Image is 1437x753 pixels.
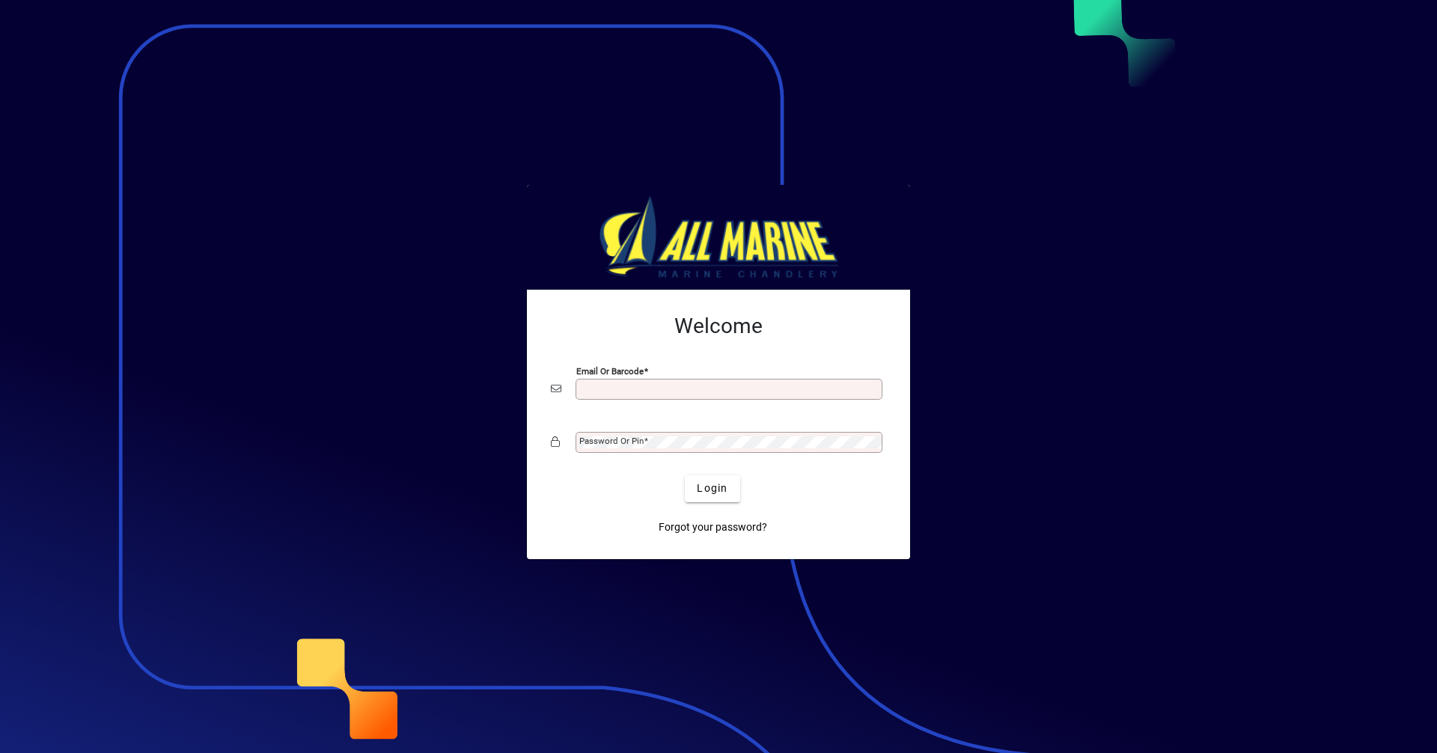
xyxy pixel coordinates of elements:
[697,481,727,496] span: Login
[653,514,773,541] a: Forgot your password?
[551,314,886,339] h2: Welcome
[576,365,644,376] mat-label: Email or Barcode
[659,519,767,535] span: Forgot your password?
[579,436,644,446] mat-label: Password or Pin
[685,475,739,502] button: Login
